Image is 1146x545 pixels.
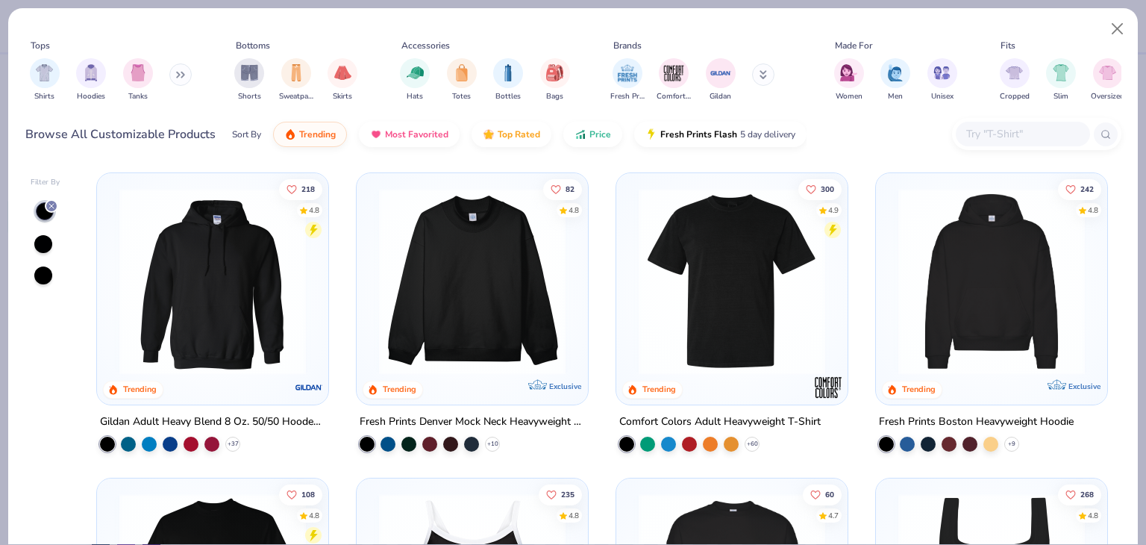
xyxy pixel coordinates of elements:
[302,490,316,498] span: 108
[888,91,903,102] span: Men
[279,91,313,102] span: Sweatpants
[631,188,833,375] img: 64f46ed7-5149-4aee-b965-ca5a38fe710a
[634,122,807,147] button: Fresh Prints Flash5 day delivery
[798,178,842,199] button: Like
[610,58,645,102] button: filter button
[927,58,957,102] div: filter for Unisex
[834,58,864,102] div: filter for Women
[539,484,582,505] button: Like
[740,126,795,143] span: 5 day delivery
[241,64,258,81] img: Shorts Image
[569,205,579,216] div: 4.8
[710,91,731,102] span: Gildan
[447,58,477,102] div: filter for Totes
[328,58,357,102] button: filter button
[1000,58,1030,102] button: filter button
[31,177,60,188] div: Filter By
[540,58,570,102] button: filter button
[493,58,523,102] div: filter for Bottles
[589,128,611,140] span: Price
[447,58,477,102] button: filter button
[566,185,574,193] span: 82
[302,185,316,193] span: 218
[1080,490,1094,498] span: 268
[828,205,839,216] div: 4.9
[1080,185,1094,193] span: 242
[1001,39,1015,52] div: Fits
[34,91,54,102] span: Shirts
[657,58,691,102] div: filter for Comfort Colors
[710,62,732,84] img: Gildan Image
[498,128,540,140] span: Top Rated
[279,58,313,102] div: filter for Sweatpants
[569,510,579,521] div: 4.8
[706,58,736,102] button: filter button
[836,91,862,102] span: Women
[657,58,691,102] button: filter button
[36,64,53,81] img: Shirts Image
[310,205,320,216] div: 4.8
[880,58,910,102] div: filter for Men
[610,58,645,102] div: filter for Fresh Prints
[280,484,323,505] button: Like
[232,128,261,141] div: Sort By
[613,39,642,52] div: Brands
[1099,64,1116,81] img: Oversized Image
[238,91,261,102] span: Shorts
[493,58,523,102] button: filter button
[1000,58,1030,102] div: filter for Cropped
[813,373,843,402] img: Comfort Colors logo
[543,178,582,199] button: Like
[112,188,313,375] img: 639cf01c-8016-41b1-9cc8-91fb9845618e
[610,91,645,102] span: Fresh Prints
[130,64,146,81] img: Tanks Image
[372,188,573,375] img: d9aa203a-04e6-430b-ab8c-67791c77e0a8
[1053,64,1069,81] img: Slim Image
[30,58,60,102] button: filter button
[549,381,581,391] span: Exclusive
[123,58,153,102] div: filter for Tanks
[76,58,106,102] button: filter button
[360,413,585,432] div: Fresh Prints Denver Mock Neck Heavyweight Sweatshirt
[500,64,516,81] img: Bottles Image
[1068,381,1100,391] span: Exclusive
[400,58,430,102] div: filter for Hats
[385,128,448,140] span: Most Favorited
[880,58,910,102] button: filter button
[1058,178,1101,199] button: Like
[616,62,639,84] img: Fresh Prints Image
[288,64,304,81] img: Sweatpants Image
[299,128,336,140] span: Trending
[279,58,313,102] button: filter button
[334,64,351,81] img: Skirts Image
[1058,484,1101,505] button: Like
[1091,58,1124,102] button: filter button
[294,373,324,402] img: Gildan logo
[546,91,563,102] span: Bags
[563,122,622,147] button: Price
[407,91,423,102] span: Hats
[234,58,264,102] div: filter for Shorts
[236,39,270,52] div: Bottoms
[333,91,352,102] span: Skirts
[645,128,657,140] img: flash.gif
[1091,58,1124,102] div: filter for Oversized
[228,440,239,449] span: + 37
[840,64,857,81] img: Women Image
[452,91,471,102] span: Totes
[965,125,1080,143] input: Try "T-Shirt"
[834,58,864,102] button: filter button
[746,440,757,449] span: + 60
[663,62,685,84] img: Comfort Colors Image
[887,64,904,81] img: Men Image
[1046,58,1076,102] button: filter button
[328,58,357,102] div: filter for Skirts
[546,64,563,81] img: Bags Image
[123,58,153,102] button: filter button
[706,58,736,102] div: filter for Gildan
[828,510,839,521] div: 4.7
[833,188,1034,375] img: 44172af1-91ce-453e-a4c7-86604fc07cad
[401,39,450,52] div: Accessories
[660,128,737,140] span: Fresh Prints Flash
[128,91,148,102] span: Tanks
